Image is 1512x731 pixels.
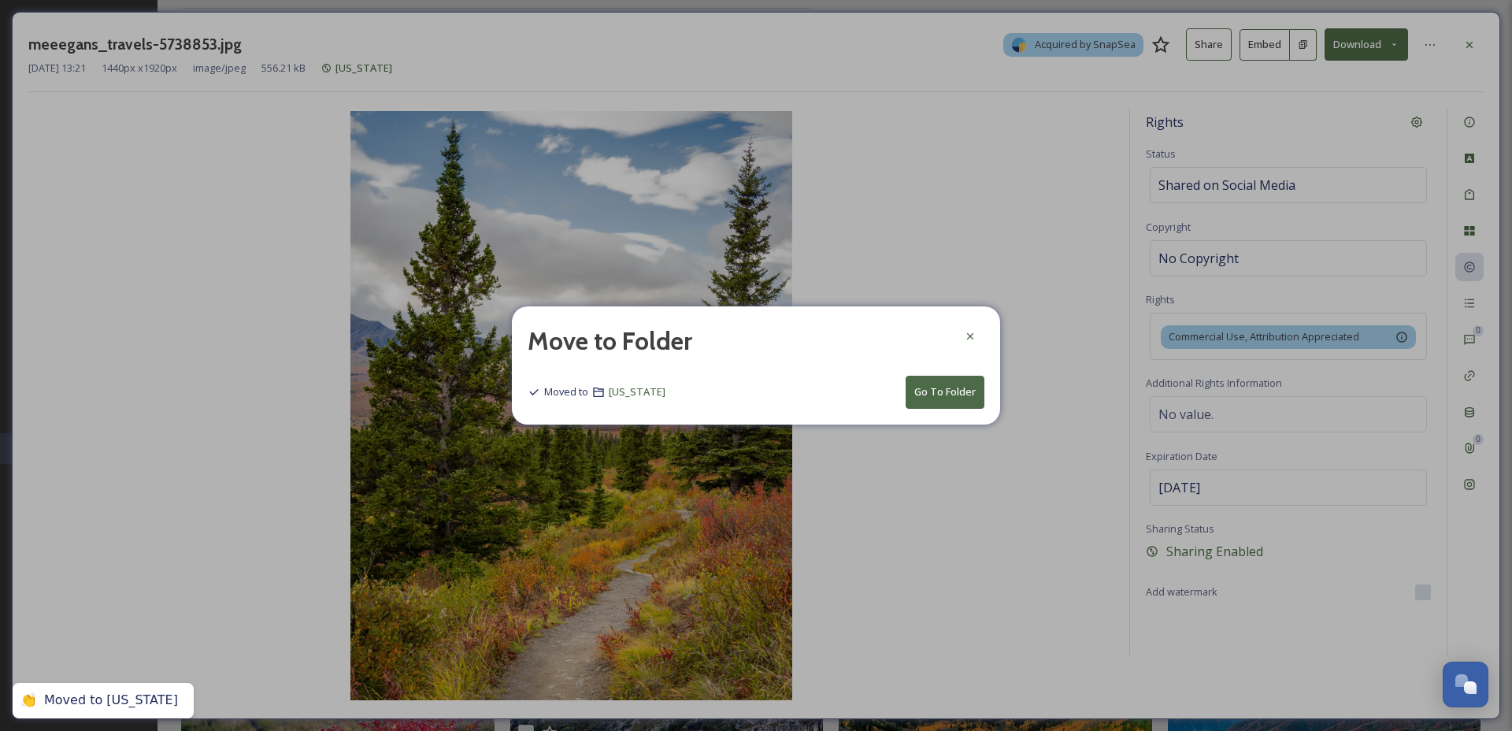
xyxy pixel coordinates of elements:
h2: Move to Folder [528,322,692,360]
button: Open Chat [1443,662,1488,707]
a: [US_STATE] [609,382,665,401]
button: Go To Folder [906,376,984,408]
span: [US_STATE] [609,384,665,399]
div: 👏 [20,692,36,709]
div: Moved to [US_STATE] [44,692,178,709]
span: Moved to [544,384,588,399]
